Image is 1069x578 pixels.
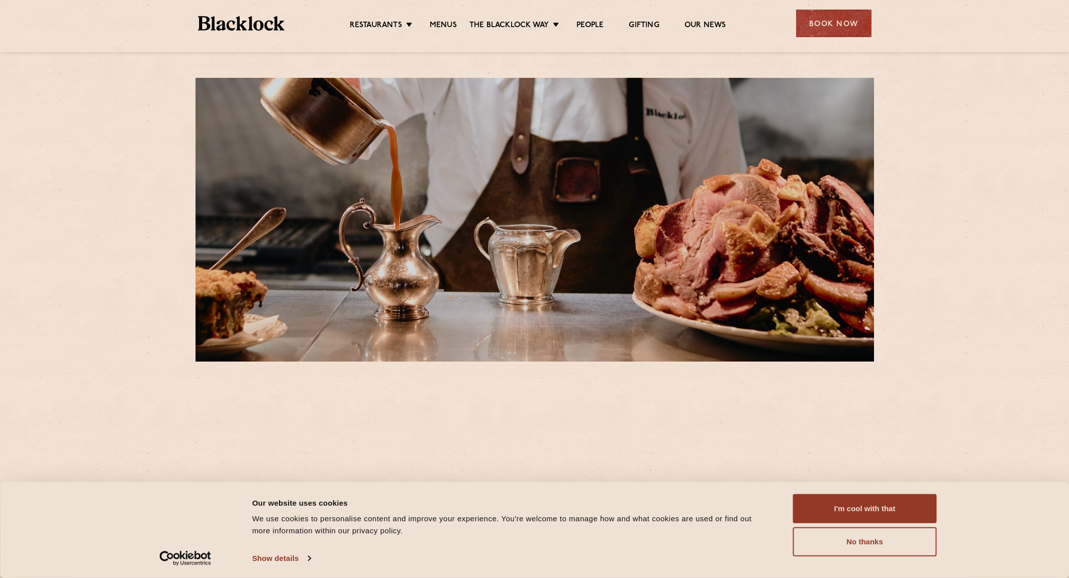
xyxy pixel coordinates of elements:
[796,10,871,37] div: Book Now
[793,494,937,523] button: I'm cool with that
[629,21,659,32] a: Gifting
[252,551,311,566] a: Show details
[576,21,604,32] a: People
[793,527,937,556] button: No thanks
[198,16,285,31] img: BL_Textured_Logo-footer-cropped.svg
[685,21,726,32] a: Our News
[252,497,770,509] div: Our website uses cookies
[252,513,770,537] div: We use cookies to personalise content and improve your experience. You're welcome to manage how a...
[141,551,229,566] a: Usercentrics Cookiebot - opens in a new window
[350,21,402,32] a: Restaurants
[469,21,549,32] a: The Blacklock Way
[430,21,457,32] a: Menus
